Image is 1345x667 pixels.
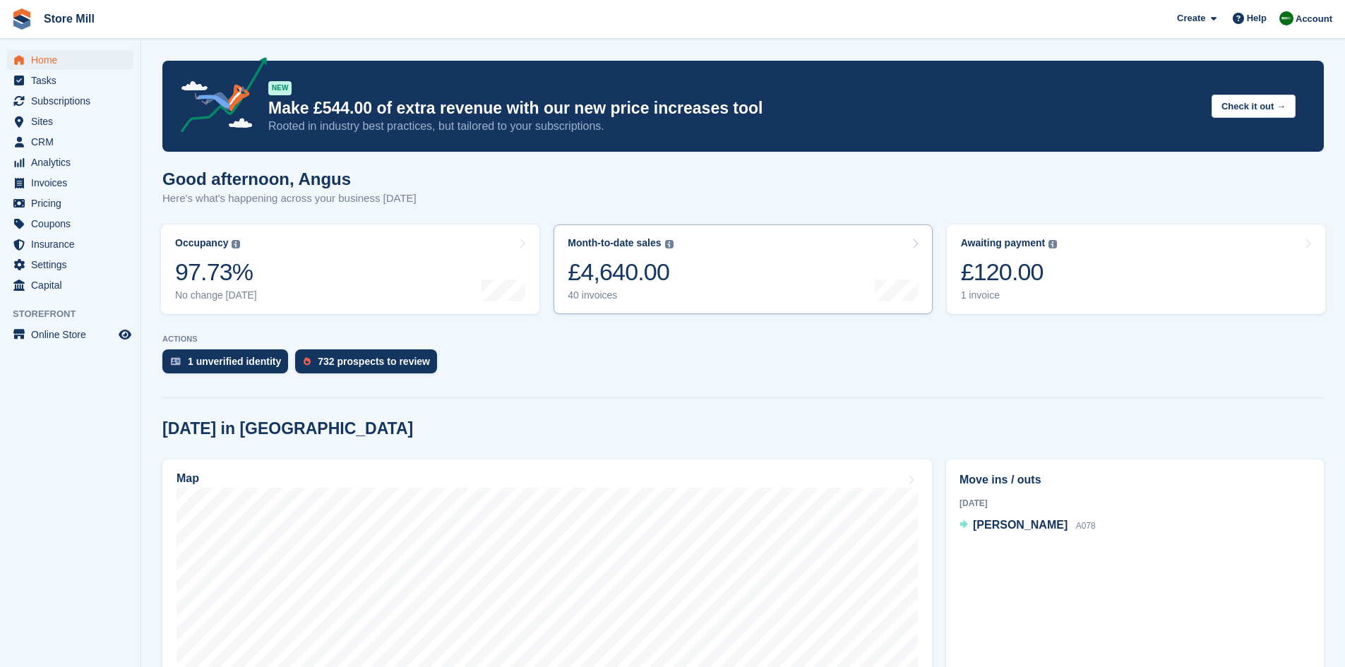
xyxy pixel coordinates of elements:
[175,237,228,249] div: Occupancy
[665,240,674,248] img: icon-info-grey-7440780725fd019a000dd9b08b2336e03edf1995a4989e88bcd33f0948082b44.svg
[1296,12,1332,26] span: Account
[960,471,1310,488] h2: Move ins / outs
[7,91,133,111] a: menu
[568,258,673,287] div: £4,640.00
[31,173,116,193] span: Invoices
[38,7,100,30] a: Store Mill
[1048,240,1057,248] img: icon-info-grey-7440780725fd019a000dd9b08b2336e03edf1995a4989e88bcd33f0948082b44.svg
[7,132,133,152] a: menu
[31,214,116,234] span: Coupons
[31,50,116,70] span: Home
[268,81,292,95] div: NEW
[7,71,133,90] a: menu
[7,255,133,275] a: menu
[1279,11,1293,25] img: Angus
[188,356,281,367] div: 1 unverified identity
[304,357,311,366] img: prospect-51fa495bee0391a8d652442698ab0144808aea92771e9ea1ae160a38d050c398.svg
[1177,11,1205,25] span: Create
[960,497,1310,510] div: [DATE]
[7,275,133,295] a: menu
[31,234,116,254] span: Insurance
[973,519,1068,531] span: [PERSON_NAME]
[568,237,661,249] div: Month-to-date sales
[175,258,257,287] div: 97.73%
[961,289,1058,301] div: 1 invoice
[318,356,430,367] div: 732 prospects to review
[162,169,417,188] h1: Good afternoon, Angus
[13,307,141,321] span: Storefront
[232,240,240,248] img: icon-info-grey-7440780725fd019a000dd9b08b2336e03edf1995a4989e88bcd33f0948082b44.svg
[31,112,116,131] span: Sites
[268,98,1200,119] p: Make £544.00 of extra revenue with our new price increases tool
[7,325,133,344] a: menu
[947,224,1325,314] a: Awaiting payment £120.00 1 invoice
[268,119,1200,134] p: Rooted in industry best practices, but tailored to your subscriptions.
[31,275,116,295] span: Capital
[31,152,116,172] span: Analytics
[162,349,295,380] a: 1 unverified identity
[31,132,116,152] span: CRM
[162,191,417,207] p: Here's what's happening across your business [DATE]
[961,237,1046,249] div: Awaiting payment
[7,112,133,131] a: menu
[1247,11,1267,25] span: Help
[7,234,133,254] a: menu
[162,419,413,438] h2: [DATE] in [GEOGRAPHIC_DATA]
[175,289,257,301] div: No change [DATE]
[7,173,133,193] a: menu
[31,91,116,111] span: Subscriptions
[171,357,181,366] img: verify_identity-adf6edd0f0f0b5bbfe63781bf79b02c33cf7c696d77639b501bdc392416b5a36.svg
[161,224,539,314] a: Occupancy 97.73% No change [DATE]
[31,255,116,275] span: Settings
[177,472,199,485] h2: Map
[7,214,133,234] a: menu
[169,57,268,138] img: price-adjustments-announcement-icon-8257ccfd72463d97f412b2fc003d46551f7dbcb40ab6d574587a9cd5c0d94...
[1076,521,1096,531] span: A078
[162,335,1324,344] p: ACTIONS
[295,349,444,380] a: 732 prospects to review
[554,224,932,314] a: Month-to-date sales £4,640.00 40 invoices
[1212,95,1296,118] button: Check it out →
[961,258,1058,287] div: £120.00
[31,71,116,90] span: Tasks
[116,326,133,343] a: Preview store
[31,325,116,344] span: Online Store
[31,193,116,213] span: Pricing
[7,152,133,172] a: menu
[7,50,133,70] a: menu
[568,289,673,301] div: 40 invoices
[7,193,133,213] a: menu
[11,8,32,30] img: stora-icon-8386f47178a22dfd0bd8f6a31ec36ba5ce8667c1dd55bd0f319d3a0aa187defe.svg
[960,517,1096,535] a: [PERSON_NAME] A078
